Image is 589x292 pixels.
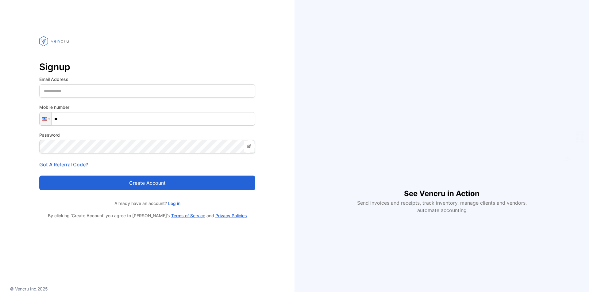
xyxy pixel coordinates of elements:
a: Terms of Service [171,213,205,218]
h1: See Vencru in Action [404,178,479,199]
label: Mobile number [39,104,255,110]
a: Privacy Policies [215,213,247,218]
iframe: YouTube video player [353,78,531,178]
button: Create account [39,176,255,190]
p: Already have an account? [39,200,255,207]
p: By clicking ‘Create Account’ you agree to [PERSON_NAME]’s and [39,213,255,219]
a: Log in [167,201,180,206]
label: Email Address [39,76,255,82]
p: Signup [39,59,255,74]
p: Got A Referral Code? [39,161,255,168]
label: Password [39,132,255,138]
p: Send invoices and receipts, track inventory, manage clients and vendors, automate accounting [353,199,530,214]
div: United States: + 1 [40,112,51,125]
img: vencru logo [39,25,70,58]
